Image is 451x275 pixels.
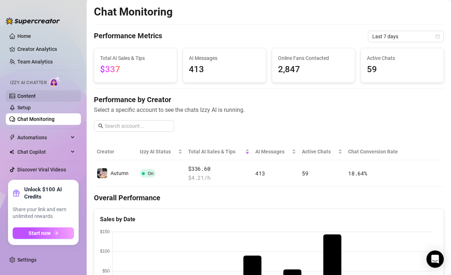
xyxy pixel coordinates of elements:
span: calendar [435,34,440,39]
th: Chat Conversion Rate [345,143,409,160]
span: AI Messages [189,54,260,62]
span: arrow-right [53,231,58,236]
strong: Unlock $100 AI Credits [24,186,74,200]
img: Chat Copilot [9,149,14,154]
span: $ 4.21 /h [188,174,250,182]
span: thunderbolt [9,135,15,140]
span: $337 [100,64,120,74]
a: Settings [17,257,36,263]
img: logo-BBDzfeDw.svg [6,17,60,25]
span: 59 [302,170,308,177]
span: Chat Copilot [17,146,69,158]
div: Open Intercom Messenger [426,250,444,268]
span: $336.60 [188,165,250,173]
span: Automations [17,132,69,143]
span: search [98,123,103,128]
span: On [148,171,153,176]
th: Active Chats [299,143,345,160]
h4: Overall Performance [94,193,444,203]
span: 413 [189,63,260,77]
span: Share your link and earn unlimited rewards [13,206,74,220]
th: AI Messages [252,143,299,160]
span: Total AI Sales & Tips [100,54,171,62]
span: Autumn [110,170,129,176]
a: Home [17,33,31,39]
h2: Chat Monitoring [94,5,173,19]
span: 18.64 % [348,170,367,177]
h4: Performance by Creator [94,95,444,105]
span: Izzy AI Chatter [10,79,47,86]
a: Creator Analytics [17,43,75,55]
span: Total AI Sales & Tips [188,148,244,156]
a: Team Analytics [17,59,53,65]
img: AI Chatter [49,77,61,87]
div: Sales by Date [100,215,438,224]
span: AI Messages [255,148,290,156]
span: Active Chats [302,148,337,156]
a: Discover Viral Videos [17,167,66,173]
a: Chat Monitoring [17,116,55,122]
span: Izzy AI Status [140,148,177,156]
input: Search account... [105,122,170,130]
a: Setup [17,105,31,110]
span: gift [13,189,20,197]
span: Select a specific account to see the chats Izzy AI is running. [94,105,444,114]
a: Content [17,93,36,99]
span: 413 [255,170,265,177]
th: Total AI Sales & Tips [185,143,252,160]
span: 2,847 [278,63,349,77]
span: 59 [367,63,438,77]
th: Izzy AI Status [137,143,186,160]
img: Autumn [97,168,107,178]
span: Last 7 days [372,31,439,42]
span: Online Fans Contacted [278,54,349,62]
h4: Performance Metrics [94,31,162,42]
button: Start nowarrow-right [13,227,74,239]
span: Start now [29,230,51,236]
span: Active Chats [367,54,438,62]
th: Creator [94,143,137,160]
